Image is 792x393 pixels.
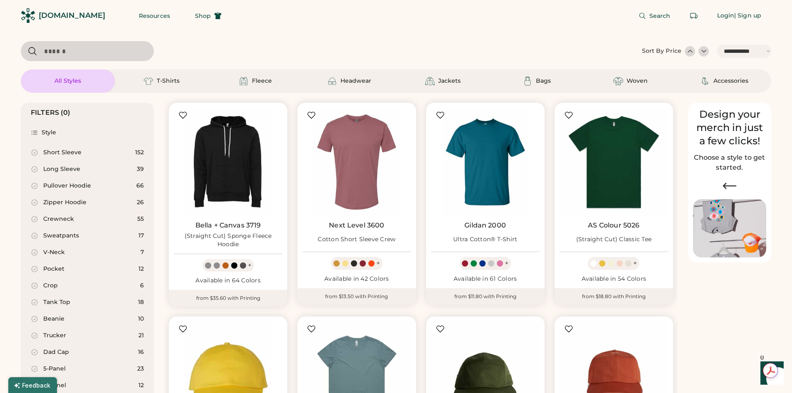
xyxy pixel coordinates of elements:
[239,76,249,86] img: Fleece Icon
[649,13,671,19] span: Search
[138,331,144,340] div: 21
[157,77,180,85] div: T-Shirts
[141,248,144,257] div: 7
[642,47,681,55] div: Sort By Price
[560,275,668,283] div: Available in 54 Colors
[555,288,673,305] div: from $18.80 with Printing
[43,348,69,356] div: Dad Cap
[629,7,681,24] button: Search
[135,148,144,157] div: 152
[576,235,652,244] div: (Straight Cut) Classic Tee
[560,108,668,216] img: AS Colour 5026 (Straight Cut) Classic Tee
[438,77,461,85] div: Jackets
[686,7,702,24] button: Retrieve an order
[425,76,435,86] img: Jackets Icon
[129,7,180,24] button: Resources
[138,381,144,390] div: 12
[140,282,144,290] div: 6
[693,153,766,173] h2: Choose a style to get started.
[302,108,411,216] img: Next Level 3600 Cotton Short Sleeve Crew
[43,315,64,323] div: Beanie
[302,275,411,283] div: Available in 42 Colors
[174,108,282,216] img: BELLA + CANVAS 3719 (Straight Cut) Sponge Fleece Hoodie
[523,76,533,86] img: Bags Icon
[297,288,416,305] div: from $13.50 with Printing
[43,182,91,190] div: Pullover Hoodie
[376,259,380,268] div: +
[136,182,144,190] div: 66
[43,248,65,257] div: V-Neck
[54,77,81,85] div: All Styles
[627,77,648,85] div: Woven
[43,282,58,290] div: Crop
[174,232,282,249] div: (Straight Cut) Sponge Fleece Hoodie
[43,232,79,240] div: Sweatpants
[633,259,637,268] div: +
[138,348,144,356] div: 16
[138,298,144,306] div: 18
[169,290,287,306] div: from $35.60 with Printing
[43,148,81,157] div: Short Sleeve
[43,265,64,273] div: Pocket
[329,221,384,230] a: Next Level 3600
[252,77,272,85] div: Fleece
[21,8,35,23] img: Rendered Logo - Screens
[137,165,144,173] div: 39
[431,275,540,283] div: Available in 61 Colors
[327,76,337,86] img: Headwear Icon
[700,76,710,86] img: Accessories Icon
[431,108,540,216] img: Gildan 2000 Ultra Cotton® T-Shirt
[43,298,70,306] div: Tank Top
[753,356,788,391] iframe: Front Chat
[195,13,211,19] span: Shop
[248,261,252,270] div: +
[340,77,371,85] div: Headwear
[195,221,261,230] a: Bella + Canvas 3719
[43,365,66,373] div: 5-Panel
[137,215,144,223] div: 55
[713,77,748,85] div: Accessories
[137,365,144,373] div: 23
[734,12,761,20] div: | Sign up
[138,265,144,273] div: 12
[174,277,282,285] div: Available in 64 Colors
[137,198,144,207] div: 26
[613,76,623,86] img: Woven Icon
[43,198,86,207] div: Zipper Hoodie
[693,199,766,258] img: Image of Lisa Congdon Eye Print on T-Shirt and Hat
[185,7,232,24] button: Shop
[143,76,153,86] img: T-Shirts Icon
[464,221,506,230] a: Gildan 2000
[43,165,80,173] div: Long Sleeve
[39,10,105,21] div: [DOMAIN_NAME]
[43,331,66,340] div: Trucker
[453,235,517,244] div: Ultra Cotton® T-Shirt
[42,129,57,137] div: Style
[717,12,735,20] div: Login
[536,77,551,85] div: Bags
[138,232,144,240] div: 17
[693,108,766,148] div: Design your merch in just a few clicks!
[31,108,71,118] div: FILTERS (0)
[505,259,508,268] div: +
[588,221,639,230] a: AS Colour 5026
[138,315,144,323] div: 10
[43,215,74,223] div: Crewneck
[318,235,395,244] div: Cotton Short Sleeve Crew
[426,288,545,305] div: from $11.80 with Printing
